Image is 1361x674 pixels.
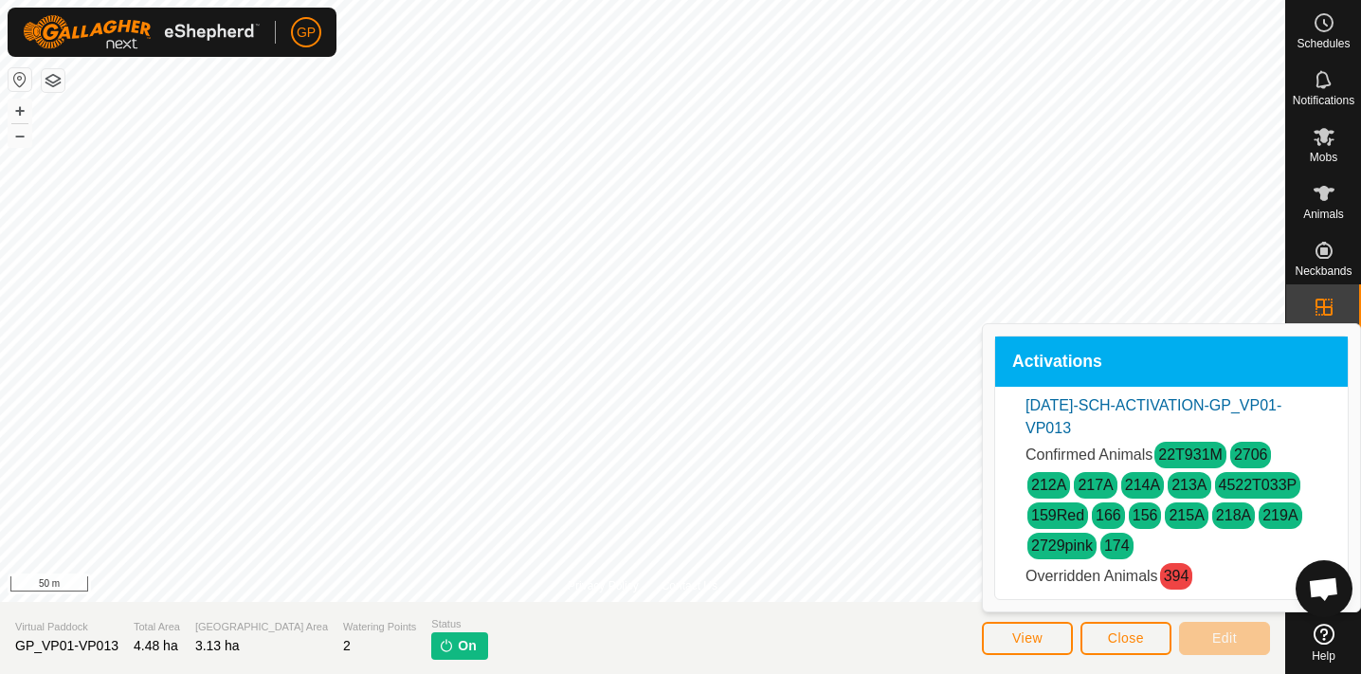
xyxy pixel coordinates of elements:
[1025,446,1152,463] span: Confirmed Animals
[458,636,476,656] span: On
[23,15,260,49] img: Gallagher Logo
[1164,568,1189,584] a: 394
[297,23,316,43] span: GP
[343,638,351,653] span: 2
[662,577,717,594] a: Contact Us
[1171,477,1207,493] a: 213A
[568,577,639,594] a: Privacy Policy
[1303,209,1344,220] span: Animals
[1025,568,1158,584] span: Overridden Animals
[1312,650,1335,662] span: Help
[1078,477,1113,493] a: 217A
[1296,560,1352,617] div: Open chat
[982,622,1073,655] button: View
[1293,95,1354,106] span: Notifications
[1031,537,1093,554] a: 2729pink
[1025,397,1281,436] a: [DATE]-SCH-ACTIVATION-GP_VP01-VP013
[1133,507,1158,523] a: 156
[1297,38,1350,49] span: Schedules
[1080,622,1171,655] button: Close
[195,638,240,653] span: 3.13 ha
[1108,630,1144,646] span: Close
[1012,630,1043,646] span: View
[1219,477,1297,493] a: 4522T033P
[439,638,454,653] img: turn-on
[1286,616,1361,669] a: Help
[1104,537,1130,554] a: 174
[134,638,178,653] span: 4.48 ha
[1169,507,1204,523] a: 215A
[1310,152,1337,163] span: Mobs
[1212,630,1237,646] span: Edit
[9,68,31,91] button: Reset Map
[1012,354,1102,371] span: Activations
[15,619,118,635] span: Virtual Paddock
[1262,507,1297,523] a: 219A
[9,124,31,147] button: –
[1179,622,1270,655] button: Edit
[343,619,416,635] span: Watering Points
[134,619,180,635] span: Total Area
[1125,477,1160,493] a: 214A
[1096,507,1121,523] a: 166
[195,619,328,635] span: [GEOGRAPHIC_DATA] Area
[1158,446,1223,463] a: 22T931M
[1216,507,1251,523] a: 218A
[9,100,31,122] button: +
[1031,477,1066,493] a: 212A
[15,638,118,653] span: GP_VP01-VP013
[42,69,64,92] button: Map Layers
[431,616,487,632] span: Status
[1295,265,1352,277] span: Neckbands
[1031,507,1084,523] a: 159Red
[1234,446,1268,463] a: 2706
